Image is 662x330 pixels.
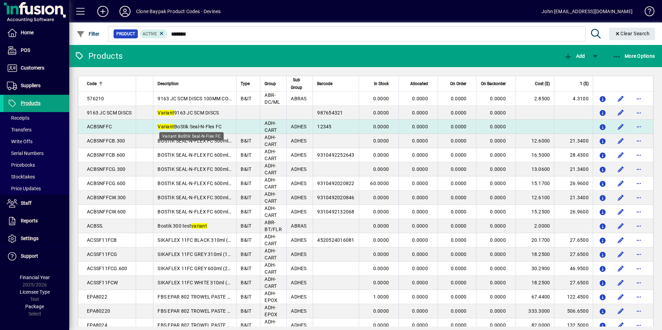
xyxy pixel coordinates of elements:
[265,135,277,147] span: ADH-CART
[410,80,428,88] span: Allocated
[87,80,97,88] span: Code
[158,152,245,158] span: BOSTIK SEAL-N-FLEX FC 600ml BLACK
[554,290,593,304] td: 122.4500
[490,138,506,144] span: 0.0000
[554,191,593,205] td: 21.3400
[21,83,41,88] span: Suppliers
[451,152,467,158] span: 0.0000
[7,127,32,132] span: Transfers
[7,139,33,144] span: Write Offs
[615,135,626,146] button: Edit
[412,223,428,229] span: 0.0000
[158,195,244,200] span: BOSTIK SEAL-N-FLEX FC 300ml WHITE
[412,138,428,144] span: 0.0000
[490,237,506,243] span: 0.0000
[241,237,251,243] span: B&IT
[373,223,389,229] span: 0.0000
[265,191,277,204] span: ADH-CART
[317,80,354,88] div: Barcode
[516,276,554,290] td: 18.2500
[412,237,428,243] span: 0.0000
[87,181,125,186] span: ACBSNFFCG.600
[158,266,232,271] span: SIKAFLEX 11FC GREY 600ml (20)
[373,209,389,214] span: 0.0000
[554,162,593,176] td: 21.3400
[265,120,277,133] span: ADH-CART
[374,80,389,88] span: In Stock
[265,177,277,190] span: ADH-CART
[450,80,466,88] span: On Order
[451,322,467,328] span: 0.0000
[615,263,626,274] button: Edit
[490,195,506,200] span: 0.0000
[373,280,389,285] span: 0.0000
[490,308,506,314] span: 0.0000
[373,251,389,257] span: 0.0000
[613,53,655,59] span: More Options
[291,124,306,129] span: ADHES
[116,30,135,37] span: Product
[265,163,277,175] span: ADH-CART
[317,110,343,116] span: 987654321
[554,148,593,162] td: 28.4300
[412,322,428,328] span: 0.0000
[291,294,306,300] span: ADHES
[373,322,389,328] span: 0.0000
[241,166,251,172] span: B&IT
[490,294,506,300] span: 0.0000
[451,237,467,243] span: 0.0000
[633,135,644,146] button: More options
[412,152,428,158] span: 0.0000
[265,276,277,289] span: ADH-CART
[611,50,657,62] button: More Options
[633,305,644,317] button: More options
[403,80,434,88] div: Allocated
[490,110,506,116] span: 0.0000
[21,218,38,223] span: Reports
[317,80,332,88] span: Barcode
[317,195,354,200] span: 9310492020846
[373,152,389,158] span: 0.0000
[87,209,126,214] span: ACBSNFFCW.600
[265,149,277,161] span: ADH-CART
[516,290,554,304] td: 67.4400
[3,42,69,59] a: POS
[317,237,354,243] span: 4520524016081
[21,100,41,106] span: Products
[490,181,506,186] span: 0.0000
[3,212,69,230] a: Reports
[615,178,626,189] button: Edit
[20,289,50,295] span: Licensee Type
[633,277,644,288] button: More options
[241,138,251,144] span: B&IT
[633,249,644,260] button: More options
[75,28,101,40] button: Filter
[87,166,125,172] span: ACBSNFFCG.300
[21,253,38,259] span: Support
[21,65,44,71] span: Customers
[317,152,354,158] span: 9310492252643
[87,80,132,88] div: Code
[412,110,428,116] span: 0.0000
[633,164,644,175] button: More options
[25,304,44,309] span: Package
[158,110,219,116] span: 9163 JC SCM DISCS
[580,80,589,88] span: 1 ($)
[481,80,512,88] div: On Backorder
[241,80,250,88] span: Type
[412,195,428,200] span: 0.0000
[490,209,506,214] span: 0.0000
[158,110,174,116] em: Variant
[562,50,587,62] button: Add
[158,209,244,214] span: BOSTIK SEAL-N-FLEX FC 600ml WHITE
[158,80,179,88] span: Description
[158,124,222,129] span: BoStik Seal-N-Flex FC
[241,181,251,186] span: B&IT
[373,237,389,243] span: 0.0000
[241,195,251,200] span: B&IT
[140,29,168,38] mat-chip: Activation Status: Active
[21,236,38,241] span: Settings
[633,235,644,246] button: More options
[490,152,506,158] span: 0.0000
[516,304,554,318] td: 333.3000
